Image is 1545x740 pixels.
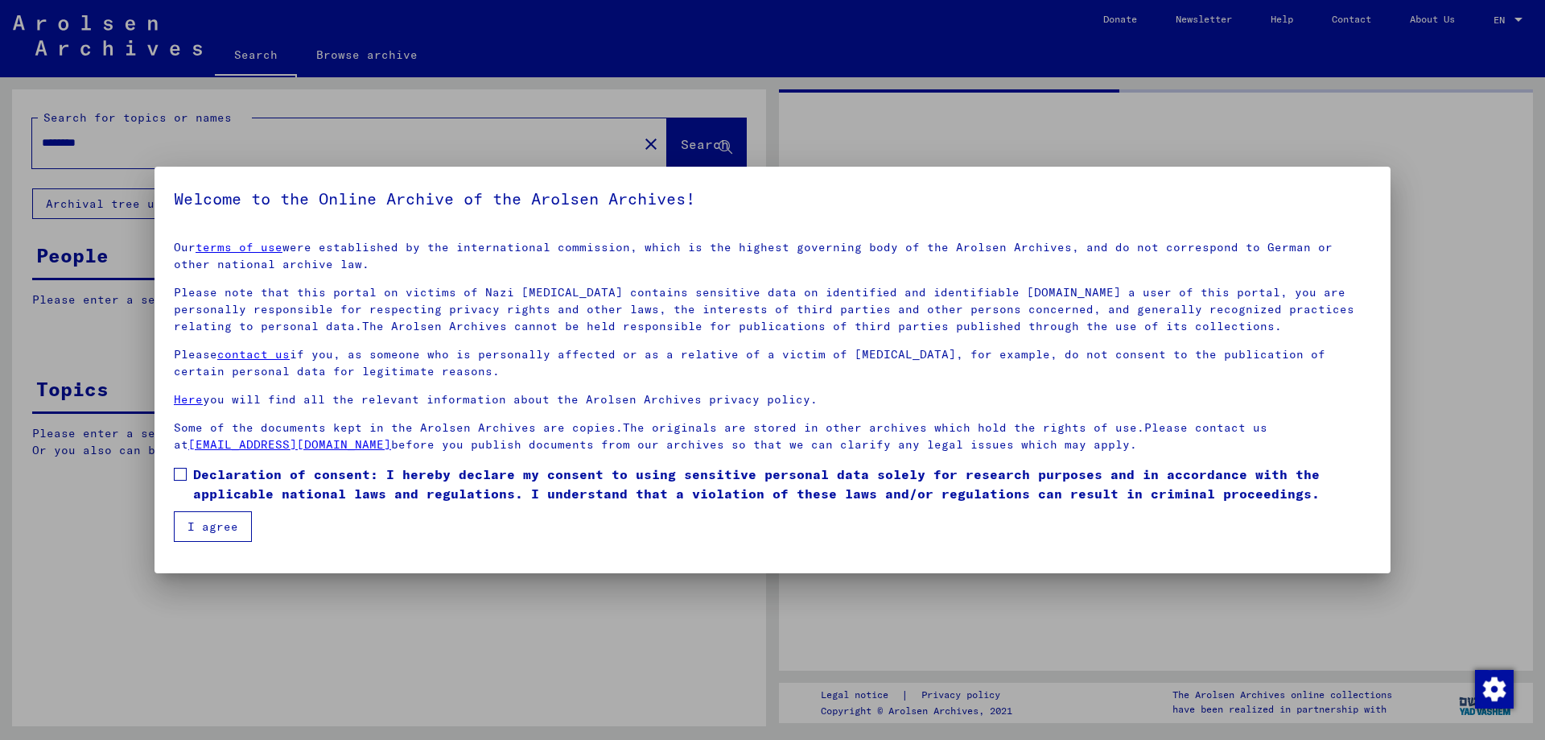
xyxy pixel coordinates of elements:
span: Declaration of consent: I hereby declare my consent to using sensitive personal data solely for r... [193,465,1371,503]
a: contact us [217,347,290,362]
p: Our were established by the international commission, which is the highest governing body of the ... [174,239,1371,273]
p: Please note that this portal on victims of Nazi [MEDICAL_DATA] contains sensitive data on identif... [174,284,1371,335]
p: Please if you, as someone who is personally affected or as a relative of a victim of [MEDICAL_DAT... [174,346,1371,380]
a: [EMAIL_ADDRESS][DOMAIN_NAME] [188,437,391,452]
a: Here [174,392,203,407]
a: terms of use [196,240,282,254]
p: Some of the documents kept in the Arolsen Archives are copies.The originals are stored in other a... [174,420,1371,453]
img: Change consent [1475,670,1514,709]
button: I agree [174,511,252,542]
h5: Welcome to the Online Archive of the Arolsen Archives! [174,186,1371,212]
p: you will find all the relevant information about the Arolsen Archives privacy policy. [174,391,1371,408]
div: Change consent [1474,669,1513,708]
